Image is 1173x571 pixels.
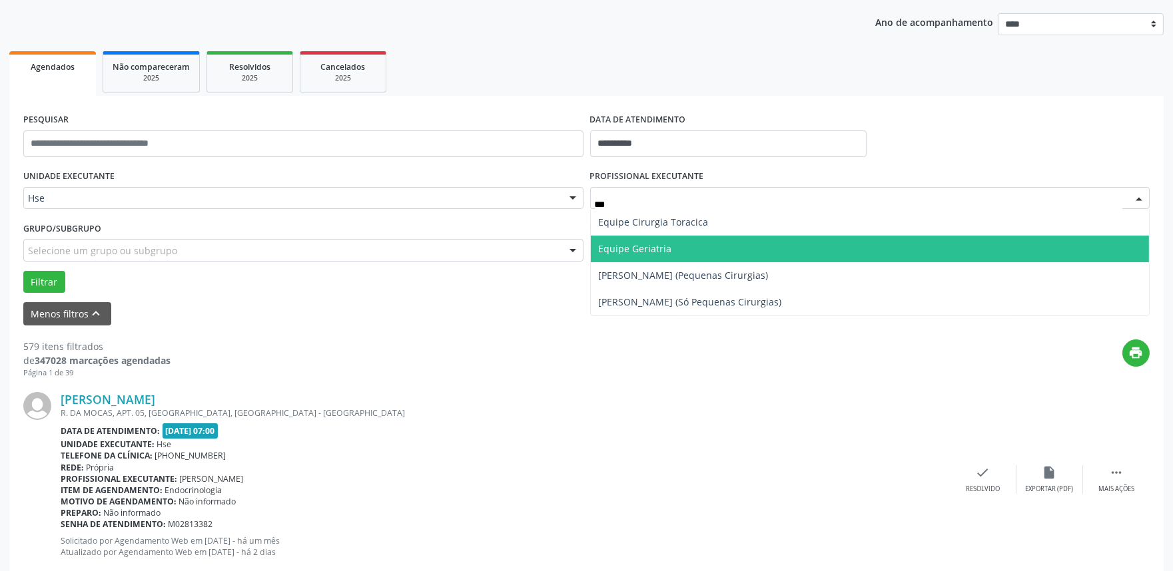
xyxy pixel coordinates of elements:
[310,73,376,83] div: 2025
[31,61,75,73] span: Agendados
[1026,484,1074,494] div: Exportar (PDF)
[1122,339,1150,367] button: print
[180,473,244,484] span: [PERSON_NAME]
[113,61,190,73] span: Não compareceram
[229,61,270,73] span: Resolvidos
[1098,484,1134,494] div: Mais ações
[61,507,101,518] b: Preparo:
[599,242,672,255] span: Equipe Geriatria
[590,110,686,130] label: DATA DE ATENDIMENTO
[23,302,111,325] button: Menos filtroskeyboard_arrow_up
[23,110,69,130] label: PESQUISAR
[169,518,213,530] span: M02813382
[23,392,51,420] img: img
[61,450,153,461] b: Telefone da clínica:
[966,484,1000,494] div: Resolvido
[23,339,171,353] div: 579 itens filtrados
[23,367,171,379] div: Página 1 de 39
[599,295,782,308] span: [PERSON_NAME] (Só Pequenas Cirurgias)
[157,439,172,450] span: Hse
[23,218,101,239] label: Grupo/Subgrupo
[155,450,226,461] span: [PHONE_NUMBER]
[87,462,115,473] span: Própria
[1042,465,1057,480] i: insert_drive_file
[61,518,166,530] b: Senha de atendimento:
[61,462,84,473] b: Rede:
[590,166,704,187] label: PROFISSIONAL EXECUTANTE
[61,496,177,507] b: Motivo de agendamento:
[976,465,990,480] i: check
[216,73,283,83] div: 2025
[104,507,161,518] span: Não informado
[28,244,177,258] span: Selecione um grupo ou subgrupo
[23,353,171,367] div: de
[61,425,160,437] b: Data de atendimento:
[165,484,222,496] span: Endocrinologia
[28,192,556,205] span: Hse
[61,407,950,419] div: R. DA MOCAS, APT. 05, [GEOGRAPHIC_DATA], [GEOGRAPHIC_DATA] - [GEOGRAPHIC_DATA]
[23,271,65,293] button: Filtrar
[89,306,104,321] i: keyboard_arrow_up
[23,166,115,187] label: UNIDADE EXECUTANTE
[61,392,155,407] a: [PERSON_NAME]
[61,484,163,496] b: Item de agendamento:
[1129,345,1144,360] i: print
[61,473,177,484] b: Profissional executante:
[321,61,366,73] span: Cancelados
[163,423,218,439] span: [DATE] 07:00
[113,73,190,83] div: 2025
[61,439,155,450] b: Unidade executante:
[599,269,769,282] span: [PERSON_NAME] (Pequenas Cirurgias)
[35,354,171,367] strong: 347028 marcações agendadas
[1109,465,1124,480] i: 
[179,496,236,507] span: Não informado
[61,535,950,558] p: Solicitado por Agendamento Web em [DATE] - há um mês Atualizado por Agendamento Web em [DATE] - h...
[599,216,709,228] span: Equipe Cirurgia Toracica
[875,13,993,30] p: Ano de acompanhamento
